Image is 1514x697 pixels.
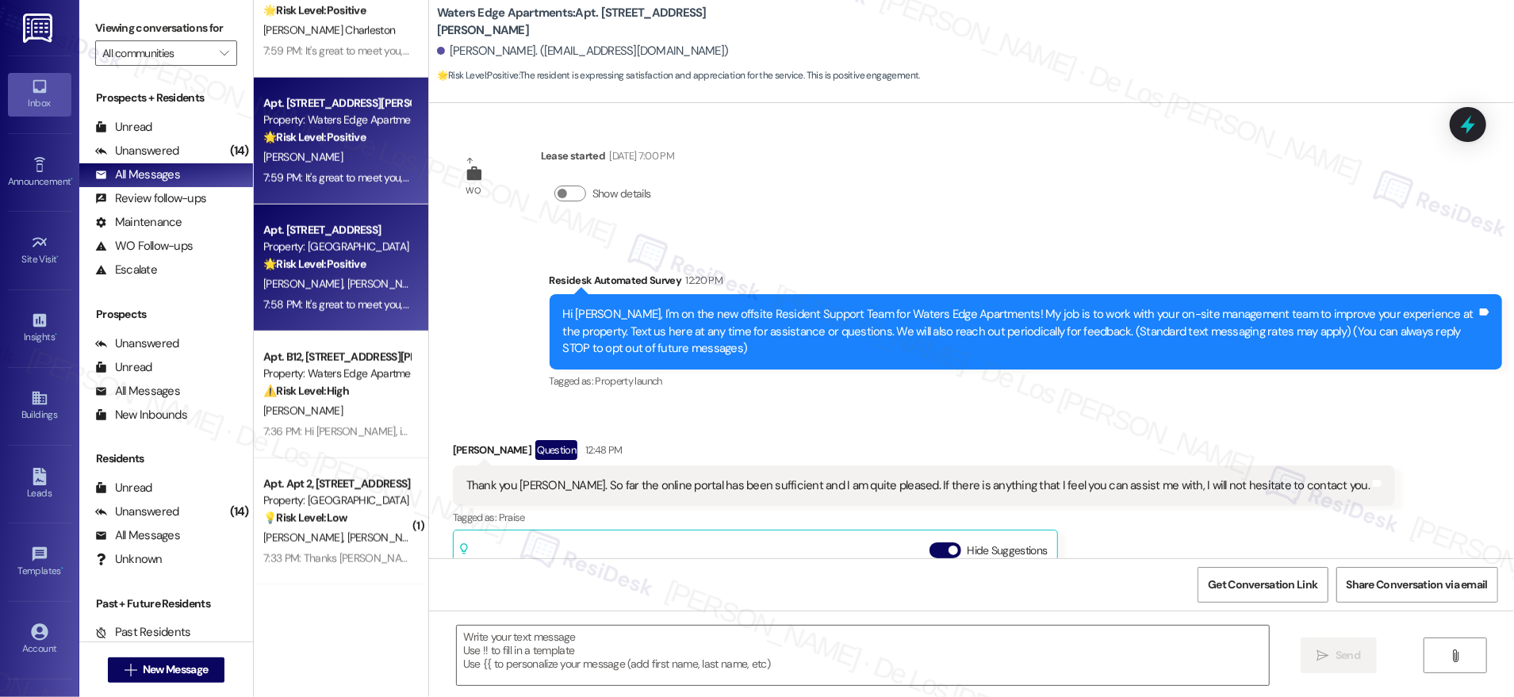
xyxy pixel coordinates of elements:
img: ResiDesk Logo [23,13,56,43]
div: Related guidelines [458,542,550,572]
div: [DATE] 7:00 PM [605,147,674,164]
div: Property: [GEOGRAPHIC_DATA] [263,492,410,509]
label: Viewing conversations for [95,16,237,40]
i:  [220,47,228,59]
span: : The resident is expressing satisfaction and appreciation for the service. This is positive enga... [437,67,920,84]
div: Review follow-ups [95,190,206,207]
div: 7:59 PM: It's great to meet you, [PERSON_NAME]! Great to hear that the online portal has been sup... [263,170,1148,185]
div: Apt. [STREET_ADDRESS] [263,222,410,239]
div: Unread [95,359,152,376]
div: Maintenance [95,214,182,231]
div: All Messages [95,527,180,544]
div: Apt. Apt 2, [STREET_ADDRESS] [263,476,410,492]
span: Share Conversation via email [1347,576,1488,593]
div: Unanswered [95,143,179,159]
div: Residesk Automated Survey [550,272,1502,294]
label: Show details [592,186,651,202]
div: 7:58 PM: It's great to meet you, [PERSON_NAME]! Please don't hesitate to reach out with any quest... [263,297,875,312]
a: Leads [8,463,71,506]
a: Inbox [8,73,71,116]
strong: 🌟 Risk Level: Positive [263,257,366,271]
span: New Message [143,661,208,678]
a: Site Visit • [8,229,71,272]
span: [PERSON_NAME] [347,277,426,291]
div: (14) [226,500,253,524]
button: New Message [108,657,225,683]
span: [PERSON_NAME] [263,277,347,291]
div: Lease started [541,147,674,170]
button: Get Conversation Link [1198,567,1328,603]
div: Unanswered [95,335,179,352]
div: [PERSON_NAME] [453,440,1396,465]
div: 12:20 PM [681,272,723,289]
div: Property: [GEOGRAPHIC_DATA] [263,239,410,255]
div: New Inbounds [95,407,187,423]
button: Send [1301,638,1378,673]
div: Unanswered [95,504,179,520]
div: Escalate [95,262,157,278]
div: All Messages [95,167,180,183]
div: Unread [95,119,152,136]
i:  [1449,649,1461,662]
span: Property launch [595,374,661,388]
span: [PERSON_NAME] [347,530,426,545]
i:  [1317,649,1329,662]
strong: 🌟 Risk Level: Positive [263,130,366,144]
div: (14) [226,139,253,163]
div: WO Follow-ups [95,238,193,255]
div: Apt. B12, [STREET_ADDRESS][PERSON_NAME] [263,349,410,366]
div: [PERSON_NAME]. ([EMAIL_ADDRESS][DOMAIN_NAME]) [437,43,729,59]
div: Unread [95,480,152,496]
div: Property: Waters Edge Apartments [263,112,410,128]
strong: 💡 Risk Level: Low [263,511,347,525]
a: Account [8,618,71,661]
div: Hi [PERSON_NAME], I'm on the new offsite Resident Support Team for Waters Edge Apartments! My job... [563,306,1477,357]
div: Prospects + Residents [79,90,253,106]
div: Thank you [PERSON_NAME]. So far the online portal has been sufficient and I am quite pleased. If ... [466,477,1370,494]
span: Get Conversation Link [1208,576,1317,593]
span: • [61,563,63,574]
strong: 🌟 Risk Level: Positive [263,3,366,17]
label: Hide Suggestions [968,542,1048,559]
span: • [71,174,73,185]
div: 7:59 PM: It's great to meet you, [PERSON_NAME]! Please don't hesitate to reach out with any quest... [263,44,875,58]
span: [PERSON_NAME] [263,150,343,164]
div: Unknown [95,551,163,568]
span: Send [1336,647,1360,664]
div: Past + Future Residents [79,596,253,612]
span: • [55,329,57,340]
a: Insights • [8,307,71,350]
div: Tagged as: [453,506,1396,529]
a: Templates • [8,541,71,584]
a: Buildings [8,385,71,427]
div: 7:33 PM: Thanks [PERSON_NAME]! Just to clarify, what kind of items would we reach out to you for? [263,551,719,565]
div: Tagged as: [550,370,1502,393]
div: Question [535,440,577,460]
div: All Messages [95,383,180,400]
span: [PERSON_NAME] [263,530,347,545]
div: Apt. [STREET_ADDRESS][PERSON_NAME] [263,95,410,112]
strong: 🌟 Risk Level: Positive [437,69,519,82]
i:  [125,664,136,676]
strong: ⚠️ Risk Level: High [263,384,349,398]
div: Residents [79,450,253,467]
span: • [57,251,59,262]
div: 12:48 PM [581,442,623,458]
span: [PERSON_NAME] [263,404,343,418]
b: Waters Edge Apartments: Apt. [STREET_ADDRESS][PERSON_NAME] [437,5,754,39]
span: [PERSON_NAME] Charleston [263,23,395,37]
button: Share Conversation via email [1336,567,1498,603]
input: All communities [102,40,212,66]
div: Property: Waters Edge Apartments [263,366,410,382]
div: WO [466,182,481,199]
div: Past Residents [95,624,191,641]
div: Prospects [79,306,253,323]
span: Praise [499,511,525,524]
